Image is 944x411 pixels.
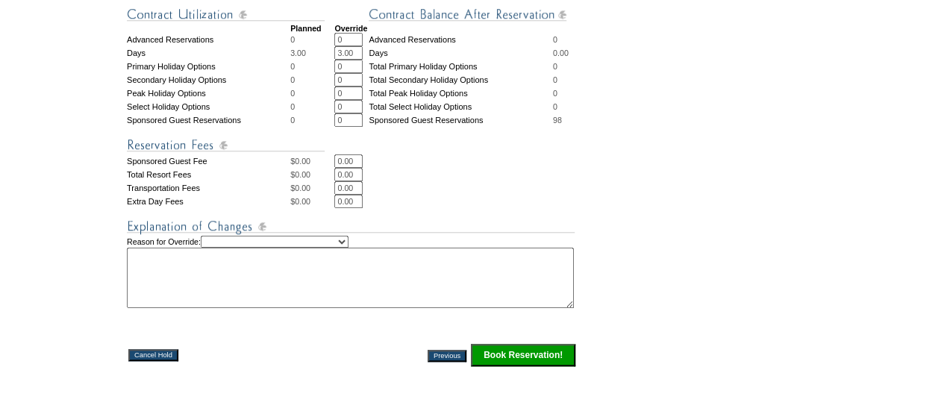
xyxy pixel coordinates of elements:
[127,181,290,195] td: Transportation Fees
[290,62,295,71] span: 0
[290,102,295,111] span: 0
[369,33,552,46] td: Advanced Reservations
[290,89,295,98] span: 0
[369,113,552,127] td: Sponsored Guest Reservations
[127,195,290,208] td: Extra Day Fees
[127,217,575,236] img: Explanation of Changes
[128,349,178,361] input: Cancel Hold
[127,60,290,73] td: Primary Holiday Options
[295,170,310,179] span: 0.00
[553,35,557,44] span: 0
[369,100,552,113] td: Total Select Holiday Options
[369,73,552,87] td: Total Secondary Holiday Options
[127,154,290,168] td: Sponsored Guest Fee
[127,87,290,100] td: Peak Holiday Options
[127,236,577,308] td: Reason for Override:
[127,100,290,113] td: Select Holiday Options
[553,116,562,125] span: 98
[369,46,552,60] td: Days
[290,168,334,181] td: $
[334,24,367,33] strong: Override
[295,197,310,206] span: 0.00
[553,62,557,71] span: 0
[127,46,290,60] td: Days
[369,60,552,73] td: Total Primary Holiday Options
[290,24,321,33] strong: Planned
[471,344,575,366] input: Click this button to finalize your reservation.
[127,73,290,87] td: Secondary Holiday Options
[553,89,557,98] span: 0
[127,113,290,127] td: Sponsored Guest Reservations
[369,87,552,100] td: Total Peak Holiday Options
[290,75,295,84] span: 0
[553,75,557,84] span: 0
[553,102,557,111] span: 0
[290,181,334,195] td: $
[290,48,306,57] span: 3.00
[553,48,569,57] span: 0.00
[127,33,290,46] td: Advanced Reservations
[295,157,310,166] span: 0.00
[127,136,325,154] img: Reservation Fees
[290,154,334,168] td: $
[127,168,290,181] td: Total Resort Fees
[295,183,310,192] span: 0.00
[290,195,334,208] td: $
[369,5,566,24] img: Contract Balance After Reservation
[290,35,295,44] span: 0
[127,5,325,24] img: Contract Utilization
[428,350,466,362] input: Previous
[290,116,295,125] span: 0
